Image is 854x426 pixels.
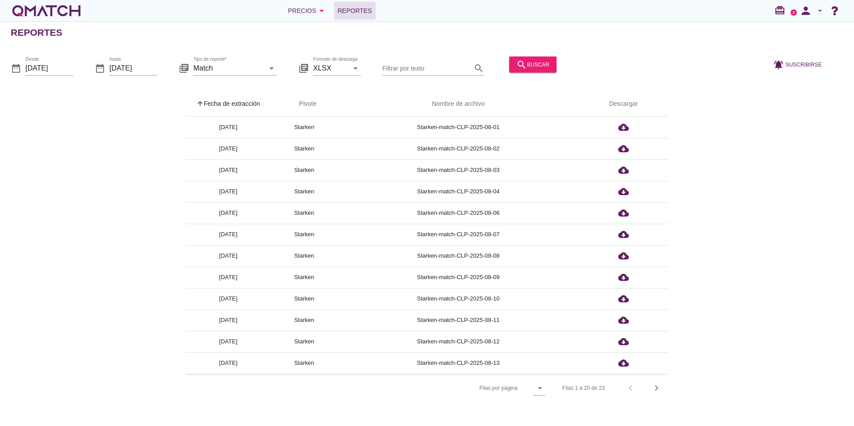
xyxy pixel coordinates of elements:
[11,25,63,40] h2: Reportes
[281,2,334,20] button: Precios
[797,4,815,17] i: person
[186,245,271,267] td: [DATE]
[338,117,579,138] td: Starken-match-CLP-2025-08-01
[197,100,204,107] i: arrow_upward
[579,92,668,117] th: Descargar: Not sorted.
[109,61,157,75] input: hasta
[793,10,795,14] text: 2
[618,186,629,197] i: cloud_download
[271,309,338,331] td: Starken
[338,245,579,267] td: Starken-match-CLP-2025-08-08
[338,374,579,395] td: Starken-match-CLP-2025-08-14
[271,224,338,245] td: Starken
[516,59,549,70] div: buscar
[186,224,271,245] td: [DATE]
[516,59,527,70] i: search
[298,63,309,73] i: library_books
[618,293,629,304] i: cloud_download
[618,315,629,326] i: cloud_download
[786,60,822,68] span: Suscribirse
[266,63,277,73] i: arrow_drop_down
[618,251,629,261] i: cloud_download
[338,267,579,288] td: Starken-match-CLP-2025-08-09
[186,374,271,395] td: [DATE]
[186,267,271,288] td: [DATE]
[25,61,73,75] input: Desde
[338,138,579,159] td: Starken-match-CLP-2025-08-02
[618,208,629,218] i: cloud_download
[11,63,21,73] i: date_range
[338,352,579,374] td: Starken-match-CLP-2025-08-13
[186,331,271,352] td: [DATE]
[186,181,271,202] td: [DATE]
[338,224,579,245] td: Starken-match-CLP-2025-08-07
[618,165,629,175] i: cloud_download
[271,159,338,181] td: Starken
[618,143,629,154] i: cloud_download
[316,5,327,16] i: arrow_drop_down
[766,56,829,72] button: Suscribirse
[535,383,545,393] i: arrow_drop_down
[773,59,786,70] i: notifications_active
[186,92,271,117] th: Fecha de extracción: Sorted ascending. Activate to sort descending.
[815,5,825,16] i: arrow_drop_down
[473,63,484,73] i: search
[271,181,338,202] td: Starken
[382,61,472,75] input: Filtrar por texto
[288,5,327,16] div: Precios
[338,5,372,16] span: Reportes
[186,352,271,374] td: [DATE]
[338,309,579,331] td: Starken-match-CLP-2025-08-11
[338,288,579,309] td: Starken-match-CLP-2025-08-10
[774,5,789,16] i: redeem
[791,9,797,16] a: 2
[186,202,271,224] td: [DATE]
[179,63,189,73] i: library_books
[271,267,338,288] td: Starken
[193,61,264,75] input: Tipo de reporte*
[271,117,338,138] td: Starken
[618,336,629,347] i: cloud_download
[271,245,338,267] td: Starken
[338,92,579,117] th: Nombre de archivo: Not sorted.
[338,159,579,181] td: Starken-match-CLP-2025-08-03
[186,309,271,331] td: [DATE]
[271,331,338,352] td: Starken
[562,384,605,392] div: Filas 1 a 20 de 23
[271,288,338,309] td: Starken
[618,229,629,240] i: cloud_download
[95,63,105,73] i: date_range
[186,159,271,181] td: [DATE]
[271,374,338,395] td: Starken
[618,272,629,283] i: cloud_download
[509,56,557,72] button: buscar
[649,380,665,396] button: Next page
[338,181,579,202] td: Starken-match-CLP-2025-08-04
[271,138,338,159] td: Starken
[390,375,545,401] div: Filas por página
[651,383,662,393] i: chevron_right
[271,92,338,117] th: Pivote: Not sorted. Activate to sort ascending.
[271,202,338,224] td: Starken
[338,331,579,352] td: Starken-match-CLP-2025-08-12
[350,63,361,73] i: arrow_drop_down
[338,202,579,224] td: Starken-match-CLP-2025-08-06
[271,352,338,374] td: Starken
[11,2,82,20] a: white-qmatch-logo
[618,122,629,133] i: cloud_download
[186,138,271,159] td: [DATE]
[334,2,376,20] a: Reportes
[313,61,348,75] input: Formato de descarga
[186,288,271,309] td: [DATE]
[618,358,629,368] i: cloud_download
[186,117,271,138] td: [DATE]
